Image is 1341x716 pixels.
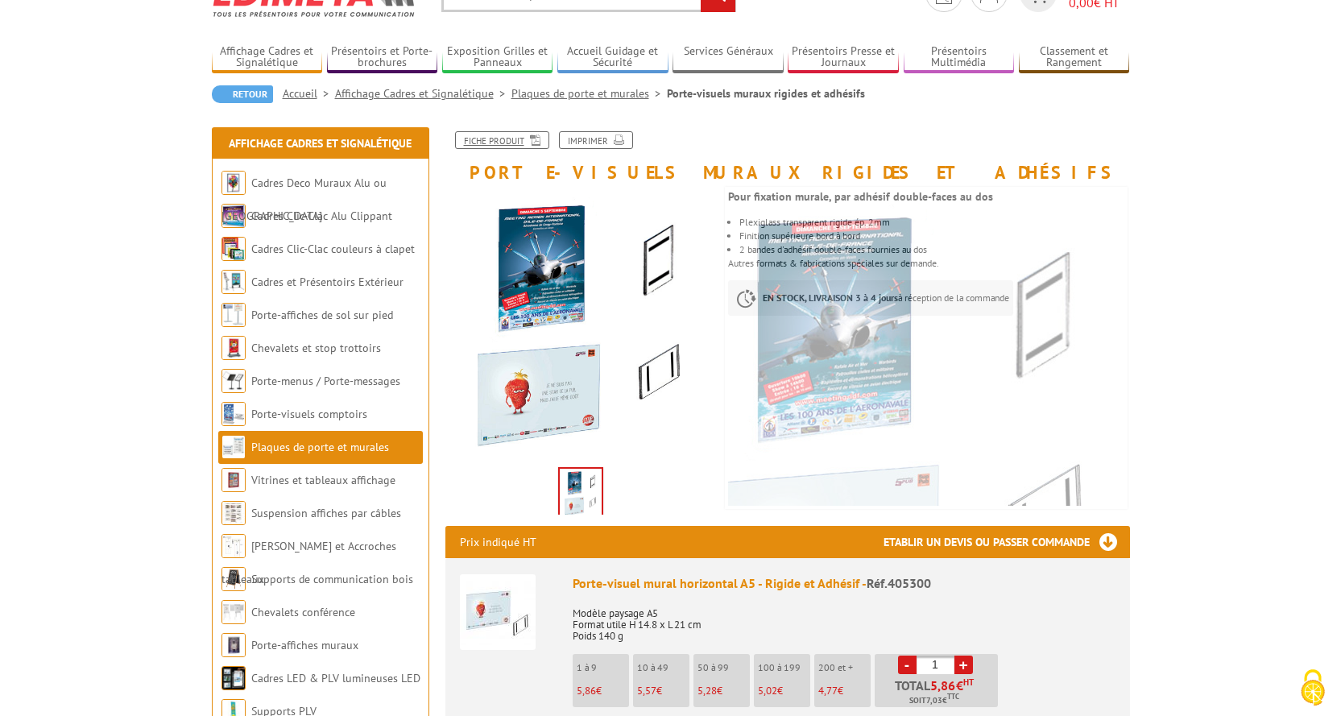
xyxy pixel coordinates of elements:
[283,86,335,101] a: Accueil
[954,656,973,674] a: +
[221,303,246,327] img: Porte-affiches de sol sur pied
[251,242,415,256] a: Cadres Clic-Clac couleurs à clapet
[221,402,246,426] img: Porte-visuels comptoirs
[221,369,246,393] img: Porte-menus / Porte-messages
[573,597,1115,642] p: Modèle paysage A5 Format utile H 14.8 x L 21 cm Poids 140 g
[445,190,717,461] img: plaques_de_porte_405100_405300.jpg
[442,44,553,71] a: Exposition Grilles et Panneaux
[221,633,246,657] img: Porte-affiches muraux
[904,44,1015,71] a: Présentoirs Multimédia
[637,684,656,697] span: 5,57
[221,237,246,261] img: Cadres Clic-Clac couleurs à clapet
[956,679,963,692] span: €
[1285,661,1341,716] button: Cookies (fenêtre modale)
[577,662,629,673] p: 1 à 9
[221,666,246,690] img: Cadres LED & PLV lumineuses LED
[251,374,400,388] a: Porte-menus / Porte-messages
[818,684,838,697] span: 4,77
[963,677,974,688] sup: HT
[212,85,273,103] a: Retour
[758,685,810,697] p: €
[577,685,629,697] p: €
[560,469,602,519] img: plaques_de_porte_405100_405300.jpg
[221,539,396,586] a: [PERSON_NAME] et Accroches tableaux
[221,501,246,525] img: Suspension affiches par câbles
[251,473,395,487] a: Vitrines et tableaux affichage
[221,534,246,558] img: Cimaises et Accroches tableaux
[327,44,438,71] a: Présentoirs et Porte-brochures
[909,694,959,707] span: Soit €
[879,679,998,707] p: Total
[251,308,393,322] a: Porte-affiches de sol sur pied
[251,572,413,586] a: Supports de communication bois
[251,209,392,223] a: Cadres Clic-Clac Alu Clippant
[697,662,750,673] p: 50 à 99
[221,600,246,624] img: Chevalets conférence
[663,190,1146,673] img: plaques_de_porte_405100_405300.jpg
[221,336,246,360] img: Chevalets et stop trottoirs
[212,44,323,71] a: Affichage Cadres et Signalétique
[557,44,668,71] a: Accueil Guidage et Sécurité
[788,44,899,71] a: Présentoirs Presse et Journaux
[667,85,865,101] li: Porte-visuels muraux rigides et adhésifs
[637,685,689,697] p: €
[697,685,750,697] p: €
[758,662,810,673] p: 100 à 199
[511,86,667,101] a: Plaques de porte et murales
[460,574,536,650] img: Porte-visuel mural horizontal A5 - Rigide et Adhésif
[577,684,596,697] span: 5,86
[758,684,777,697] span: 5,02
[221,468,246,492] img: Vitrines et tableaux affichage
[673,44,784,71] a: Services Généraux
[926,694,942,707] span: 7,03
[251,506,401,520] a: Suspension affiches par câbles
[1293,668,1333,708] img: Cookies (fenêtre modale)
[251,671,420,685] a: Cadres LED & PLV lumineuses LED
[1019,44,1130,71] a: Classement et Rangement
[460,526,536,558] p: Prix indiqué HT
[818,685,871,697] p: €
[947,692,959,701] sup: TTC
[867,575,931,591] span: Réf.405300
[251,341,381,355] a: Chevalets et stop trottoirs
[930,679,956,692] span: 5,86
[637,662,689,673] p: 10 à 49
[221,435,246,459] img: Plaques de porte et murales
[573,574,1115,593] div: Porte-visuel mural horizontal A5 - Rigide et Adhésif -
[229,136,412,151] a: Affichage Cadres et Signalétique
[251,638,358,652] a: Porte-affiches muraux
[898,656,917,674] a: -
[884,526,1130,558] h3: Etablir un devis ou passer commande
[697,684,717,697] span: 5,28
[251,275,404,289] a: Cadres et Présentoirs Extérieur
[818,662,871,673] p: 200 et +
[251,440,389,454] a: Plaques de porte et murales
[251,407,367,421] a: Porte-visuels comptoirs
[728,182,1141,332] div: Autres formats & fabrications spéciales sur demande.
[221,270,246,294] img: Cadres et Présentoirs Extérieur
[335,86,511,101] a: Affichage Cadres et Signalétique
[455,131,549,149] a: Fiche produit
[251,605,355,619] a: Chevalets conférence
[221,176,387,223] a: Cadres Deco Muraux Alu ou [GEOGRAPHIC_DATA]
[221,171,246,195] img: Cadres Deco Muraux Alu ou Bois
[559,131,633,149] a: Imprimer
